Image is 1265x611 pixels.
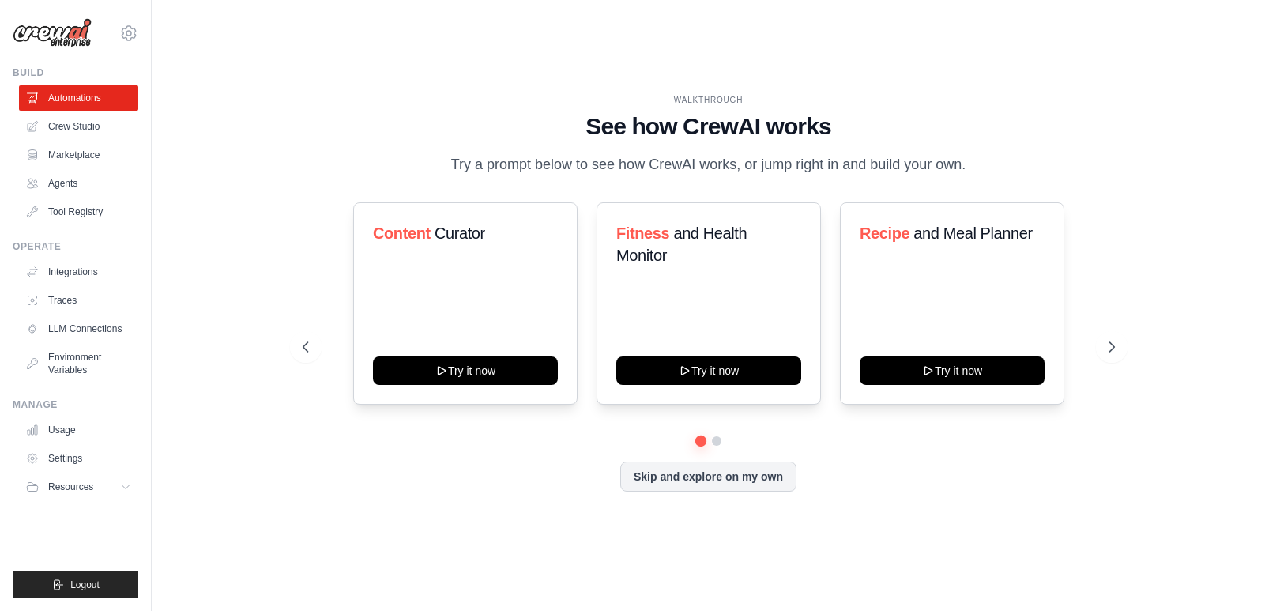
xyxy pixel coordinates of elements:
a: LLM Connections [19,316,138,341]
img: Logo [13,18,92,48]
button: Logout [13,571,138,598]
button: Try it now [373,356,558,385]
span: and Health Monitor [616,224,747,264]
div: Build [13,66,138,79]
a: Automations [19,85,138,111]
a: Marketplace [19,142,138,168]
span: Fitness [616,224,669,242]
a: Integrations [19,259,138,285]
div: Operate [13,240,138,253]
a: Tool Registry [19,199,138,224]
a: Crew Studio [19,114,138,139]
a: Traces [19,288,138,313]
button: Try it now [860,356,1045,385]
span: Curator [434,224,484,242]
span: and Meal Planner [913,224,1032,242]
div: Manage [13,398,138,411]
p: Try a prompt below to see how CrewAI works, or jump right in and build your own. [443,153,974,176]
span: Recipe [860,224,909,242]
a: Agents [19,171,138,196]
button: Resources [19,474,138,500]
a: Usage [19,417,138,443]
a: Settings [19,446,138,471]
div: WALKTHROUGH [303,94,1115,106]
span: Content [373,224,431,242]
a: Environment Variables [19,345,138,383]
button: Try it now [616,356,801,385]
span: Resources [48,481,93,493]
h1: See how CrewAI works [303,112,1115,141]
button: Skip and explore on my own [620,462,796,492]
span: Logout [70,579,100,591]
